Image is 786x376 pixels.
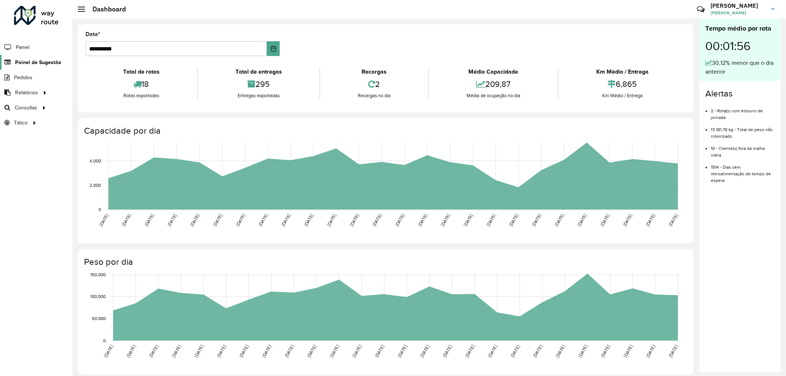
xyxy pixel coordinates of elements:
[440,213,451,227] text: [DATE]
[148,344,159,358] text: [DATE]
[238,344,249,358] text: [DATE]
[465,344,475,358] text: [DATE]
[322,67,426,76] div: Recargas
[532,344,543,358] text: [DATE]
[560,67,684,76] div: Km Médio / Entrega
[711,140,775,158] li: 10 - Cliente(s) fora da malha viária
[710,10,766,16] span: [PERSON_NAME]
[235,213,246,227] text: [DATE]
[577,344,588,358] text: [DATE]
[126,344,136,358] text: [DATE]
[329,344,340,358] text: [DATE]
[555,344,566,358] text: [DATE]
[306,344,317,358] text: [DATE]
[349,213,360,227] text: [DATE]
[431,67,556,76] div: Média Capacidade
[442,344,453,358] text: [DATE]
[326,213,337,227] text: [DATE]
[84,126,686,136] h4: Capacidade por dia
[90,183,101,187] text: 2,000
[258,213,268,227] text: [DATE]
[531,213,542,227] text: [DATE]
[711,158,775,184] li: 1514 - Dias sem retroalimentação de tempo de espera
[84,257,686,267] h4: Peso por dia
[622,213,633,227] text: [DATE]
[487,344,498,358] text: [DATE]
[322,76,426,92] div: 2
[419,344,430,358] text: [DATE]
[90,294,106,299] text: 100,000
[668,213,678,227] text: [DATE]
[352,344,362,358] text: [DATE]
[267,41,280,56] button: Choose Date
[600,344,611,358] text: [DATE]
[710,2,766,9] h3: [PERSON_NAME]
[103,344,114,358] text: [DATE]
[486,213,496,227] text: [DATE]
[15,59,61,66] span: Painel de Sugestão
[705,34,775,59] div: 00:01:56
[14,119,28,127] span: Tático
[303,213,314,227] text: [DATE]
[397,344,408,358] text: [DATE]
[372,213,382,227] text: [DATE]
[92,316,106,321] text: 50,000
[431,92,556,99] div: Média de ocupação no dia
[200,67,318,76] div: Total de entregas
[711,102,775,121] li: 2 - Rota(s) com estouro de jornada
[171,344,182,358] text: [DATE]
[121,213,132,227] text: [DATE]
[668,344,678,358] text: [DATE]
[144,213,154,227] text: [DATE]
[284,344,294,358] text: [DATE]
[98,207,101,212] text: 0
[103,338,106,343] text: 0
[85,30,100,39] label: Data
[212,213,223,227] text: [DATE]
[509,213,519,227] text: [DATE]
[394,213,405,227] text: [DATE]
[87,92,195,99] div: Rotas exportadas
[200,92,318,99] div: Entregas exportadas
[216,344,227,358] text: [DATE]
[560,76,684,92] div: 6,865
[600,213,610,227] text: [DATE]
[14,74,32,81] span: Pedidos
[431,76,556,92] div: 209,87
[645,344,656,358] text: [DATE]
[560,92,684,99] div: Km Médio / Entrega
[705,88,775,99] h4: Alertas
[645,213,656,227] text: [DATE]
[193,344,204,358] text: [DATE]
[90,158,101,163] text: 4,000
[374,344,385,358] text: [DATE]
[189,213,200,227] text: [DATE]
[417,213,428,227] text: [DATE]
[280,213,291,227] text: [DATE]
[167,213,177,227] text: [DATE]
[85,5,126,13] h2: Dashboard
[463,213,474,227] text: [DATE]
[554,213,565,227] text: [DATE]
[693,1,709,17] a: Contato Rápido
[711,121,775,140] li: 13.181,78 kg - Total de peso não roteirizado
[15,89,38,96] span: Relatórios
[623,344,633,358] text: [DATE]
[577,213,587,227] text: [DATE]
[98,213,109,227] text: [DATE]
[200,76,318,92] div: 295
[322,92,426,99] div: Recargas no dia
[15,104,37,112] span: Consultas
[90,272,106,277] text: 150,000
[261,344,272,358] text: [DATE]
[87,67,195,76] div: Total de rotas
[87,76,195,92] div: 18
[705,24,775,34] div: Tempo médio por rota
[16,43,29,51] span: Painel
[510,344,520,358] text: [DATE]
[705,59,775,76] div: 30,12% menor que o dia anterior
